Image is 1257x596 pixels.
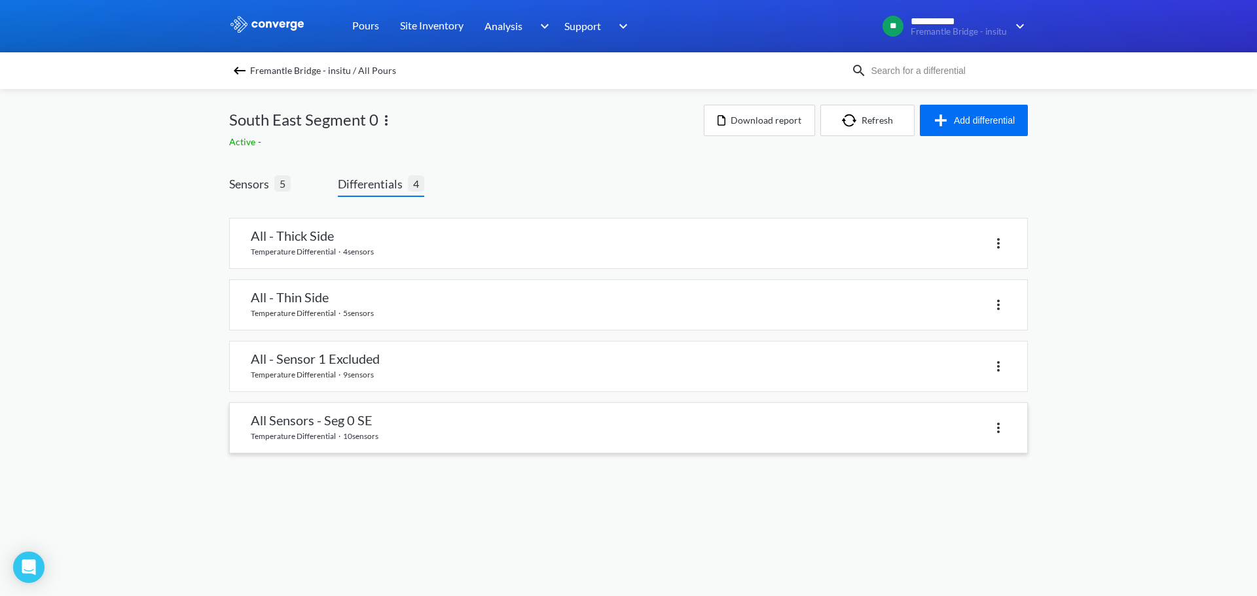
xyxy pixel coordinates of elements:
span: Sensors [229,175,274,193]
img: downArrow.svg [610,18,631,34]
img: downArrow.svg [1007,18,1028,34]
span: - [258,136,264,147]
img: backspace.svg [232,63,247,79]
button: Add differential [920,105,1028,136]
img: icon-refresh.svg [842,114,862,127]
span: Fremantle Bridge - insitu / All Pours [250,61,396,80]
img: more.svg [378,113,394,128]
img: more.svg [991,420,1006,436]
div: Open Intercom Messenger [13,552,45,583]
span: Differentials [338,175,408,193]
span: Support [564,18,601,34]
span: Fremantle Bridge - insitu [911,27,1007,37]
span: 5 [274,175,291,192]
img: icon-search.svg [851,63,867,79]
img: logo_ewhite.svg [229,16,305,33]
img: more.svg [991,359,1006,374]
img: more.svg [991,236,1006,251]
button: Refresh [820,105,915,136]
span: South East Segment 0 [229,107,378,132]
img: icon-plus.svg [933,113,954,128]
img: more.svg [991,297,1006,313]
img: downArrow.svg [532,18,553,34]
span: Analysis [484,18,522,34]
span: Active [229,136,258,147]
span: 4 [408,175,424,192]
img: icon-file.svg [718,115,725,126]
input: Search for a differential [867,63,1025,78]
button: Download report [704,105,815,136]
